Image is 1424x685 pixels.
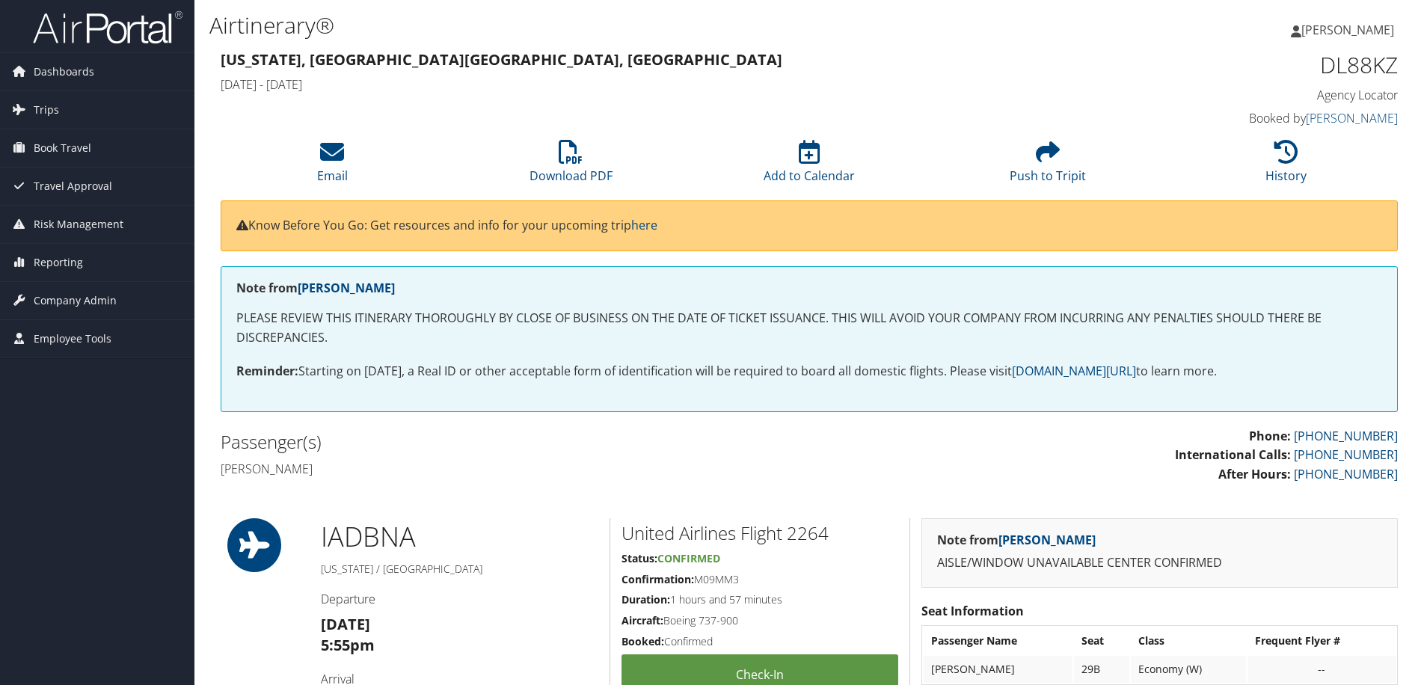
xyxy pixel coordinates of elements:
[1131,656,1247,683] td: Economy (W)
[34,129,91,167] span: Book Travel
[622,613,663,627] strong: Aircraft:
[236,363,298,379] strong: Reminder:
[321,518,598,556] h1: IAD BNA
[1265,148,1307,184] a: History
[937,532,1096,548] strong: Note from
[34,206,123,243] span: Risk Management
[317,148,348,184] a: Email
[921,603,1024,619] strong: Seat Information
[631,217,657,233] a: here
[657,551,720,565] span: Confirmed
[321,562,598,577] h5: [US_STATE] / [GEOGRAPHIC_DATA]
[34,53,94,90] span: Dashboards
[1291,7,1409,52] a: [PERSON_NAME]
[236,280,395,296] strong: Note from
[998,532,1096,548] a: [PERSON_NAME]
[1249,428,1291,444] strong: Phone:
[33,10,182,45] img: airportal-logo.png
[321,614,370,634] strong: [DATE]
[1306,110,1398,126] a: [PERSON_NAME]
[221,429,798,455] h2: Passenger(s)
[34,244,83,281] span: Reporting
[924,627,1072,654] th: Passenger Name
[1131,627,1247,654] th: Class
[221,49,782,70] strong: [US_STATE], [GEOGRAPHIC_DATA] [GEOGRAPHIC_DATA], [GEOGRAPHIC_DATA]
[236,309,1382,347] p: PLEASE REVIEW THIS ITINERARY THOROUGHLY BY CLOSE OF BUSINESS ON THE DATE OF TICKET ISSUANCE. THIS...
[298,280,395,296] a: [PERSON_NAME]
[1294,428,1398,444] a: [PHONE_NUMBER]
[1120,110,1398,126] h4: Booked by
[34,91,59,129] span: Trips
[1120,87,1398,103] h4: Agency Locator
[622,634,664,648] strong: Booked:
[1120,49,1398,81] h1: DL88KZ
[1294,466,1398,482] a: [PHONE_NUMBER]
[34,320,111,357] span: Employee Tools
[622,572,694,586] strong: Confirmation:
[236,216,1382,236] p: Know Before You Go: Get resources and info for your upcoming trip
[1010,148,1086,184] a: Push to Tripit
[622,520,898,546] h2: United Airlines Flight 2264
[221,76,1098,93] h4: [DATE] - [DATE]
[34,168,112,205] span: Travel Approval
[34,282,117,319] span: Company Admin
[221,461,798,477] h4: [PERSON_NAME]
[937,553,1382,573] p: AISLE/WINDOW UNAVAILABLE CENTER CONFIRMED
[1074,656,1129,683] td: 29B
[209,10,1009,41] h1: Airtinerary®
[622,572,898,587] h5: M09MM3
[622,551,657,565] strong: Status:
[764,148,855,184] a: Add to Calendar
[1294,446,1398,463] a: [PHONE_NUMBER]
[321,591,598,607] h4: Departure
[622,592,670,606] strong: Duration:
[1255,663,1388,676] div: --
[1218,466,1291,482] strong: After Hours:
[321,635,375,655] strong: 5:55pm
[622,592,898,607] h5: 1 hours and 57 minutes
[622,613,898,628] h5: Boeing 737-900
[236,362,1382,381] p: Starting on [DATE], a Real ID or other acceptable form of identification will be required to boar...
[1074,627,1129,654] th: Seat
[1301,22,1394,38] span: [PERSON_NAME]
[1175,446,1291,463] strong: International Calls:
[1247,627,1396,654] th: Frequent Flyer #
[1012,363,1136,379] a: [DOMAIN_NAME][URL]
[530,148,613,184] a: Download PDF
[622,634,898,649] h5: Confirmed
[924,656,1072,683] td: [PERSON_NAME]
